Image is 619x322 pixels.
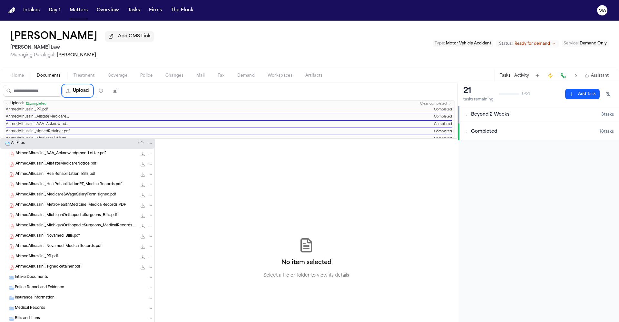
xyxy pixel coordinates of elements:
[514,73,529,78] button: Activity
[15,223,137,229] span: AhmedAlhusaini_MichiganOrthopedicSurgeons_MedicalRecords.pdf
[15,161,96,167] span: AhmedAlhusaini_AllstateMedicareNotice.pdf
[458,123,619,140] button: Completed18tasks
[499,41,513,46] span: Status:
[446,42,491,45] span: Motor Vehicle Accident
[6,137,70,141] span: AhmedAlhusaini_Medicare&WageSalaryForm signed.pdf
[140,233,146,240] button: Download AhmedAlhusaini_Novamed_Bills.pdf
[140,264,146,270] button: Download AhmedAlhusaini_signedRetainer.pdf
[140,254,146,260] button: Download AhmedAlhusaini_PR.pdf
[463,97,494,102] div: tasks remaining
[118,33,151,40] span: Add CMS Link
[434,122,452,127] span: Completed
[15,192,116,198] span: AhmedAlhusaini_Medicare&WageSalaryForm signed.pdf
[15,203,126,208] span: AhmedAlhusaini_MetroHealthMedicine_MedicalRecords.PDF
[8,7,15,14] a: Home
[67,5,90,16] button: Matters
[434,129,452,134] span: Completed
[533,71,542,80] button: Add Task
[15,295,54,301] span: Insurance Information
[21,5,42,16] button: Intakes
[598,9,606,13] text: MA
[11,141,25,146] span: All Files
[15,213,117,218] span: AhmedAlhusaini_MichiganOrthopedicSurgeons_Bills.pdf
[218,73,224,78] span: Fax
[434,137,452,141] span: Completed
[140,202,146,209] button: Download AhmedAlhusaini_MetroHealthMedicine_MedicalRecords.PDF
[600,129,614,134] span: 18 task s
[8,7,15,14] img: Finch Logo
[74,73,95,78] span: Treatment
[3,101,455,107] button: Uploads12completedClear completed
[146,5,164,16] button: Firms
[15,244,102,249] span: AhmedAlhusaini_Novamed_MedicalRecords.pdf
[6,108,48,112] span: AhmedAlhusaini_PR.pdf
[140,213,146,219] button: Download AhmedAlhusaini_MichiganOrthopedicSurgeons_Bills.pdf
[140,192,146,198] button: Download AhmedAlhusaini_Medicare&WageSalaryForm signed.pdf
[10,44,154,52] h2: [PERSON_NAME] Law
[168,5,196,16] button: The Flock
[15,264,80,270] span: AhmedAlhusaini_signedRetainer.pdf
[15,172,95,177] span: AhmedAlhusaini_HealRehabilitation_Bills.pdf
[138,141,143,145] span: ( 12 )
[591,73,609,78] span: Assistant
[515,41,550,46] span: Ready for demand
[471,111,509,118] span: Beyond 2 Weeks
[585,73,609,78] button: Assistant
[496,40,559,48] button: Change status from Ready for demand
[580,42,607,45] span: Demand Only
[263,272,349,279] p: Select a file or folder to view its details
[140,73,152,78] span: Police
[546,71,555,80] button: Create Immediate Task
[140,182,146,188] button: Download AhmedAlhusaini_HealRehabilitationPT_MedicalRecords.pdf
[268,73,292,78] span: Workspaces
[15,285,64,290] span: Police Report and Evidence
[15,306,45,311] span: Medical Records
[105,31,154,42] button: Add CMS Link
[108,73,127,78] span: Coverage
[26,102,46,106] span: 12 completed
[140,161,146,167] button: Download AhmedAlhusaini_AllstateMedicareNotice.pdf
[433,40,493,47] button: Edit Type: Motor Vehicle Accident
[6,129,70,134] span: AhmedAlhusaini_signedRetainer.pdf
[562,40,609,47] button: Edit Service: Demand Only
[3,85,63,97] input: Search files
[434,115,452,119] span: Completed
[10,31,97,43] h1: [PERSON_NAME]
[420,102,447,106] button: Clear completed
[522,91,530,97] span: 0 / 21
[305,73,323,78] span: Artifacts
[602,89,614,99] button: Hide completed tasks (⌘⇧H)
[6,122,70,127] span: AhmedAlhusaini_AAA_AcknowledgmentLetter.pdf
[601,112,614,117] span: 3 task s
[63,85,93,97] button: Upload
[565,89,600,99] button: Add Task
[237,73,255,78] span: Demand
[6,115,70,119] span: AhmedAlhusaini_AllstateMedicareNotice.pdf
[434,108,452,112] span: Completed
[10,31,97,43] button: Edit matter name
[46,5,63,16] button: Day 1
[140,151,146,157] button: Download AhmedAlhusaini_AAA_AcknowledgmentLetter.pdf
[471,128,497,135] span: Completed
[15,233,80,239] span: AhmedAlhusaini_Novamed_Bills.pdf
[140,223,146,229] button: Download AhmedAlhusaini_MichiganOrthopedicSurgeons_MedicalRecords.pdf
[10,101,25,106] span: Uploads
[15,275,48,280] span: Intake Documents
[196,73,205,78] span: Mail
[165,73,183,78] span: Changes
[15,151,106,156] span: AhmedAlhusaini_AAA_AcknowledgmentLetter.pdf
[94,5,122,16] button: Overview
[15,182,122,187] span: AhmedAlhusaini_HealRehabilitationPT_MedicalRecords.pdf
[125,5,142,16] button: Tasks
[140,171,146,178] button: Download AhmedAlhusaini_HealRehabilitation_Bills.pdf
[564,42,579,45] span: Service :
[463,86,494,96] div: 21
[281,258,331,267] h2: No item selected
[37,73,61,78] span: Documents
